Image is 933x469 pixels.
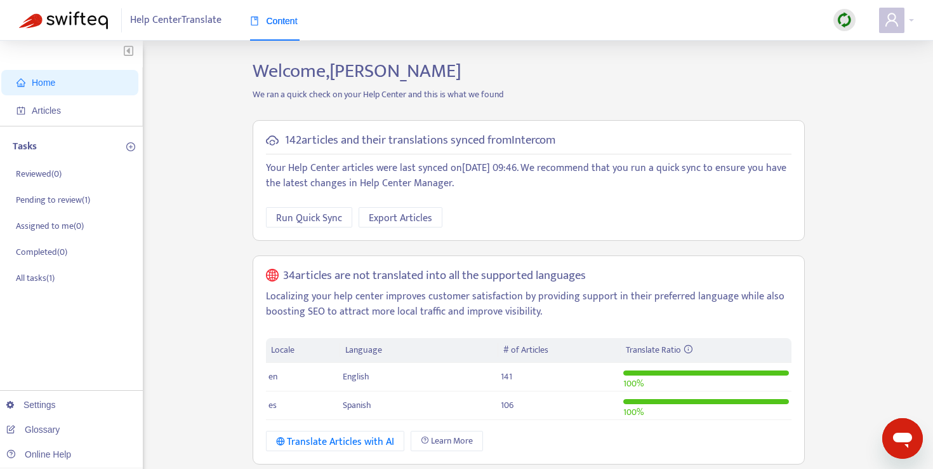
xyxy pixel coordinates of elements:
[253,55,461,87] span: Welcome, [PERSON_NAME]
[276,434,395,450] div: Translate Articles with AI
[32,78,55,88] span: Home
[17,106,25,115] span: account-book
[250,17,259,25] span: book
[16,167,62,180] p: Reviewed ( 0 )
[884,12,899,27] span: user
[266,269,279,283] span: global
[343,398,371,412] span: Spanish
[16,245,67,259] p: Completed ( 0 )
[623,376,644,391] span: 100 %
[6,425,60,435] a: Glossary
[266,338,341,363] th: Locale
[626,343,786,357] div: Translate Ratio
[126,142,135,151] span: plus-circle
[266,134,279,147] span: cloud-sync
[501,398,513,412] span: 106
[882,418,923,459] iframe: Button to launch messaging window
[266,431,405,451] button: Translate Articles with AI
[32,105,61,116] span: Articles
[268,369,277,384] span: en
[276,210,342,226] span: Run Quick Sync
[498,338,621,363] th: # of Articles
[16,271,55,285] p: All tasks ( 1 )
[266,207,352,228] button: Run Quick Sync
[130,8,222,32] span: Help Center Translate
[16,219,84,233] p: Assigned to me ( 0 )
[266,289,791,320] p: Localizing your help center improves customer satisfaction by providing support in their preferre...
[343,369,369,384] span: English
[19,11,108,29] img: Swifteq
[250,16,298,26] span: Content
[16,193,90,207] p: Pending to review ( 1 )
[369,210,432,226] span: Export Articles
[13,139,37,154] p: Tasks
[268,398,277,412] span: es
[6,400,56,410] a: Settings
[623,405,644,419] span: 100 %
[837,12,852,28] img: sync.dc5367851b00ba804db3.png
[17,78,25,87] span: home
[243,88,814,101] p: We ran a quick check on your Help Center and this is what we found
[431,434,473,448] span: Learn More
[266,161,791,191] p: Your Help Center articles were last synced on [DATE] 09:46 . We recommend that you run a quick sy...
[340,338,498,363] th: Language
[283,269,586,283] h5: 34 articles are not translated into all the supported languages
[501,369,512,384] span: 141
[6,449,71,459] a: Online Help
[359,207,442,228] button: Export Articles
[285,133,555,148] h5: 142 articles and their translations synced from Intercom
[411,431,483,451] a: Learn More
